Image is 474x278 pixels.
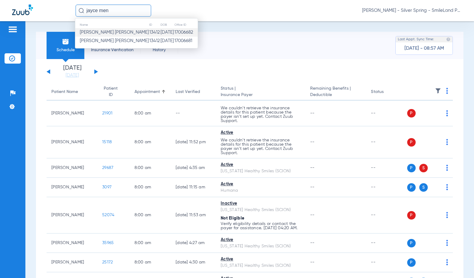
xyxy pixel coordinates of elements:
[407,109,416,117] span: P
[171,101,216,126] td: --
[310,260,315,264] span: --
[130,101,171,126] td: 8:00 AM
[366,84,407,101] th: Status
[446,139,448,145] img: group-dot-blue.svg
[407,211,416,220] span: P
[174,37,198,45] td: 17006681
[135,89,160,95] div: Appointment
[47,197,97,233] td: [PERSON_NAME]
[216,84,305,101] th: Status |
[419,164,428,172] span: S
[51,89,93,95] div: Patient Name
[102,111,112,115] span: 21901
[407,239,416,247] span: P
[80,30,149,35] span: [PERSON_NAME] [PERSON_NAME]
[102,166,113,170] span: 29687
[221,181,300,187] div: Active
[47,178,97,197] td: [PERSON_NAME]
[221,256,300,263] div: Active
[362,8,462,14] span: [PERSON_NAME] - Silver Spring - SmileLand PD
[221,130,300,136] div: Active
[446,88,448,94] img: group-dot-blue.svg
[407,258,416,267] span: P
[366,101,407,126] td: --
[176,89,211,95] div: Last Verified
[47,158,97,178] td: [PERSON_NAME]
[310,111,315,115] span: --
[130,158,171,178] td: 8:00 AM
[221,92,300,98] span: Insurance Payer
[145,47,174,53] span: History
[221,237,300,243] div: Active
[407,138,416,147] span: P
[102,213,114,217] span: 52074
[8,26,18,33] img: hamburger-icon
[310,166,315,170] span: --
[446,37,450,41] img: last sync help info
[171,197,216,233] td: [DATE] 11:53 AM
[47,233,97,253] td: [PERSON_NAME]
[102,185,112,189] span: 3097
[446,110,448,116] img: group-dot-blue.svg
[62,38,69,45] img: Schedule
[76,5,151,17] input: Search for patients
[407,183,416,192] span: P
[130,178,171,197] td: 8:00 AM
[160,22,174,28] th: DOB
[305,84,366,101] th: Remaining Benefits |
[310,140,315,144] span: --
[47,253,97,272] td: [PERSON_NAME]
[310,92,362,98] span: Deductible
[366,126,407,158] td: --
[130,197,171,233] td: 8:00 AM
[160,37,174,45] td: [DATE]
[47,101,97,126] td: [PERSON_NAME]
[160,28,174,37] td: [DATE]
[221,216,244,220] span: Not Eligible
[221,138,300,155] p: We couldn’t retrieve the insurance details for this patient because the payer isn’t set up yet. C...
[47,126,97,158] td: [PERSON_NAME]
[398,36,434,42] span: Last Appt. Sync Time:
[171,253,216,272] td: [DATE] 4:30 AM
[102,85,119,98] div: Patient ID
[221,207,300,213] div: [US_STATE] Healthy Smiles (SCION)
[221,200,300,207] div: Inactive
[366,197,407,233] td: --
[310,185,315,189] span: --
[176,89,200,95] div: Last Verified
[310,241,315,245] span: --
[89,47,136,53] span: Insurance Verification
[12,5,33,15] img: Zuub Logo
[221,187,300,194] div: Humana
[51,47,80,53] span: Schedule
[149,28,160,37] td: 13412
[149,37,160,45] td: 13412
[149,22,160,28] th: ID
[54,72,90,78] a: [DATE]
[174,28,198,37] td: 17006682
[174,22,198,28] th: Office ID
[366,158,407,178] td: --
[446,212,448,218] img: group-dot-blue.svg
[419,183,428,192] span: S
[446,165,448,171] img: group-dot-blue.svg
[407,164,416,172] span: P
[446,240,448,246] img: group-dot-blue.svg
[221,162,300,168] div: Active
[130,253,171,272] td: 8:00 AM
[435,88,441,94] img: filter.svg
[54,65,90,78] li: [DATE]
[51,89,78,95] div: Patient Name
[79,8,84,13] img: Search Icon
[366,233,407,253] td: --
[130,126,171,158] td: 8:00 AM
[366,178,407,197] td: --
[366,253,407,272] td: --
[171,178,216,197] td: [DATE] 11:15 AM
[102,241,114,245] span: 35965
[404,45,444,51] span: [DATE] - 08:57 AM
[171,158,216,178] td: [DATE] 4:35 AM
[80,38,149,43] span: [PERSON_NAME] [PERSON_NAME]
[221,168,300,174] div: [US_STATE] Healthy Smiles (SCION)
[171,233,216,253] td: [DATE] 4:27 AM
